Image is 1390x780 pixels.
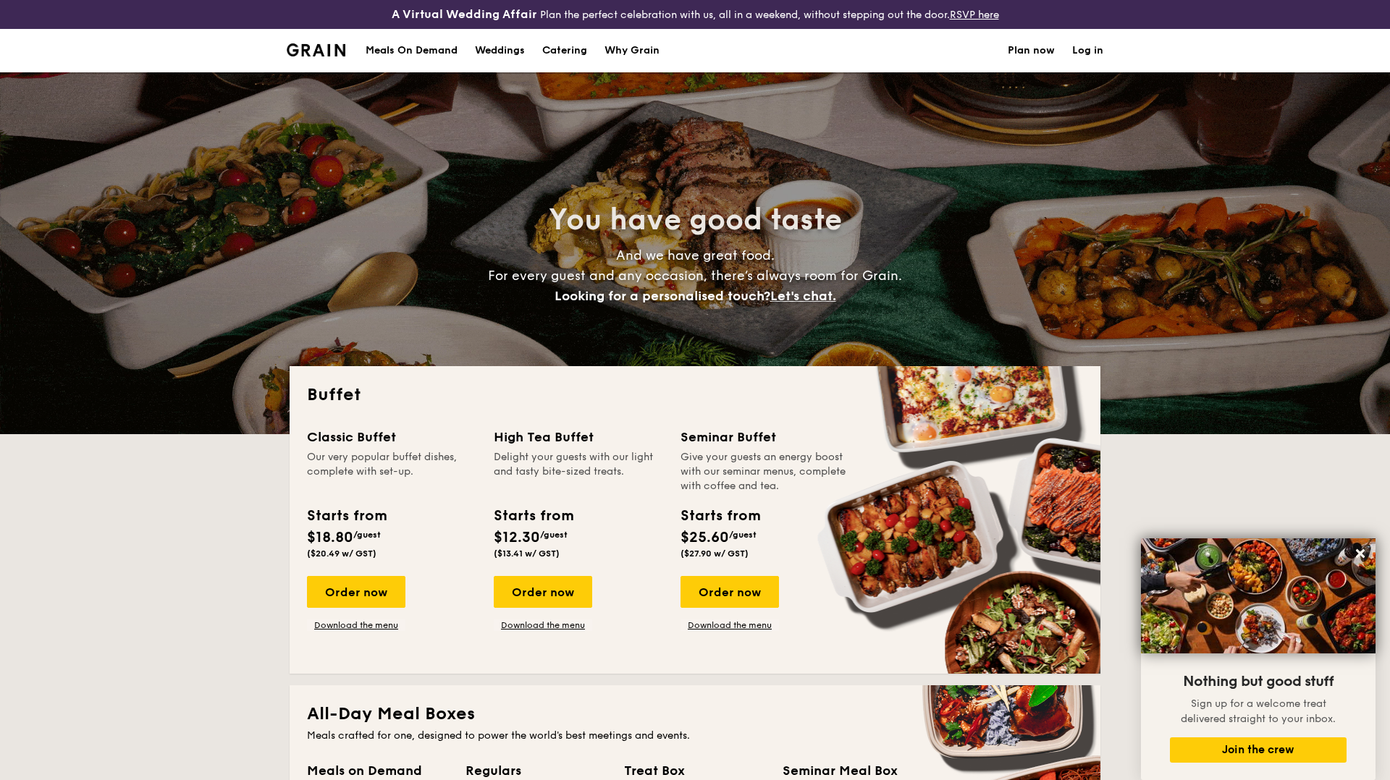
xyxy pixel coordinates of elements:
a: Why Grain [596,29,668,72]
h2: Buffet [307,383,1083,407]
span: You have good taste [549,203,842,237]
span: ($13.41 w/ GST) [494,548,560,559]
div: Starts from [681,505,759,527]
div: Give your guests an energy boost with our seminar menus, complete with coffee and tea. [681,450,850,493]
span: /guest [540,530,568,540]
div: Order now [307,576,405,608]
div: Meals crafted for one, designed to power the world's best meetings and events. [307,729,1083,743]
button: Close [1349,542,1372,565]
span: /guest [729,530,757,540]
img: DSC07876-Edit02-Large.jpeg [1141,538,1376,653]
div: Order now [494,576,592,608]
a: Download the menu [307,619,405,631]
div: High Tea Buffet [494,427,663,447]
span: And we have great food. For every guest and any occasion, there’s always room for Grain. [488,247,902,304]
span: /guest [353,530,381,540]
span: Nothing but good stuff [1183,673,1334,690]
div: Why Grain [605,29,660,72]
h4: A Virtual Wedding Affair [392,6,537,23]
span: ($20.49 w/ GST) [307,548,376,559]
span: $12.30 [494,529,540,546]
span: $25.60 [681,529,729,546]
div: Starts from [494,505,573,527]
div: Starts from [307,505,386,527]
h1: Catering [542,29,587,72]
a: Log in [1072,29,1103,72]
a: Download the menu [681,619,779,631]
a: Download the menu [494,619,592,631]
a: Catering [534,29,596,72]
div: Order now [681,576,779,608]
div: Delight your guests with our light and tasty bite-sized treats. [494,450,663,493]
span: Let's chat. [770,288,836,304]
h2: All-Day Meal Boxes [307,703,1083,726]
a: RSVP here [950,9,999,21]
span: $18.80 [307,529,353,546]
span: Sign up for a welcome treat delivered straight to your inbox. [1181,698,1336,725]
a: Meals On Demand [357,29,466,72]
div: Our very popular buffet dishes, complete with set-up. [307,450,476,493]
a: Weddings [466,29,534,72]
img: Grain [287,43,345,56]
div: Meals On Demand [366,29,458,72]
div: Weddings [475,29,525,72]
div: Plan the perfect celebration with us, all in a weekend, without stepping out the door. [278,6,1112,23]
div: Seminar Buffet [681,427,850,447]
span: ($27.90 w/ GST) [681,548,749,559]
a: Plan now [1008,29,1055,72]
span: Looking for a personalised touch? [555,288,770,304]
a: Logotype [287,43,345,56]
button: Join the crew [1170,737,1347,763]
div: Classic Buffet [307,427,476,447]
